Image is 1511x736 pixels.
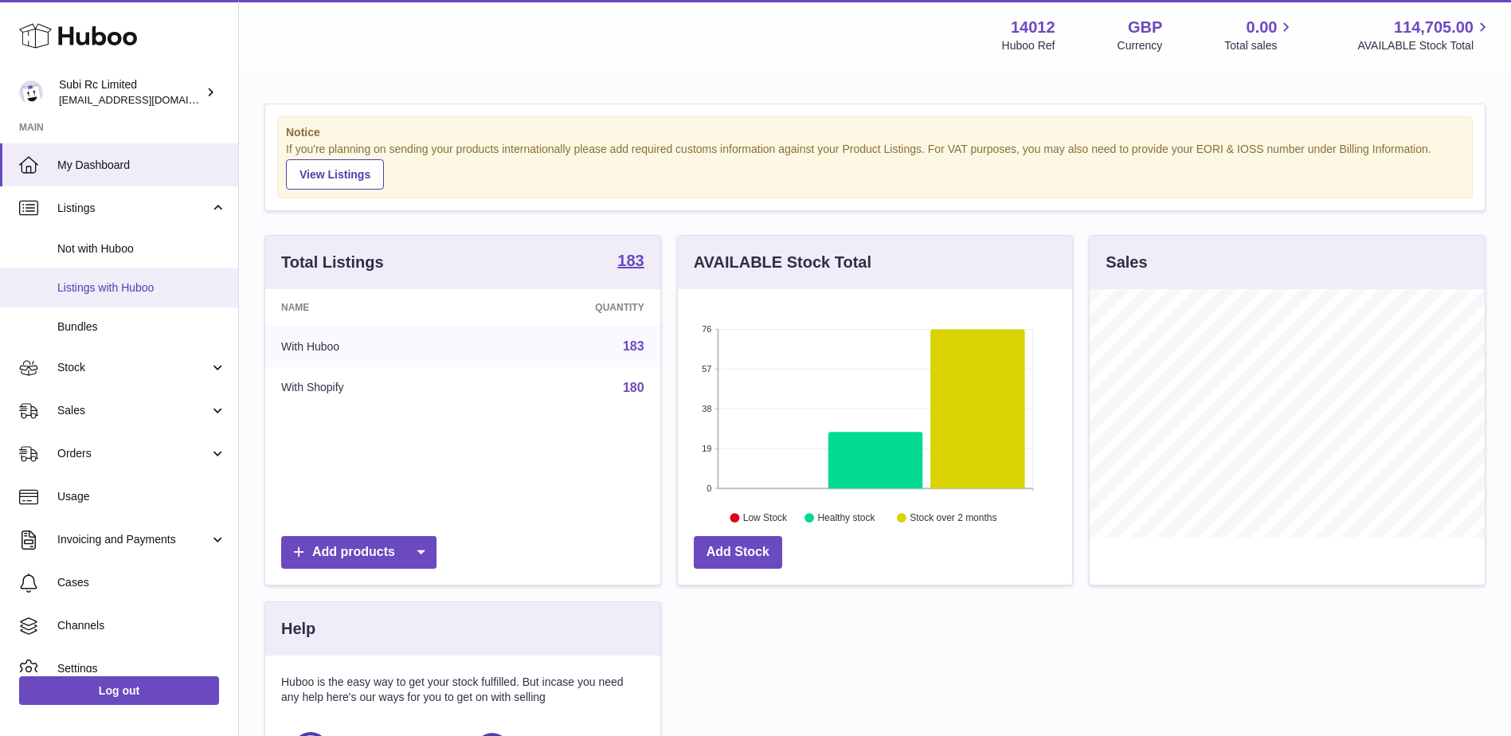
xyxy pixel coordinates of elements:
span: Orders [57,446,209,461]
span: Bundles [57,319,226,335]
img: internalAdmin-14012@internal.huboo.com [19,80,43,104]
a: Add products [281,536,436,569]
text: Low Stock [743,512,788,523]
text: 57 [702,364,711,374]
strong: Notice [286,125,1464,140]
a: Log out [19,676,219,705]
a: 0.00 Total sales [1224,17,1295,53]
h3: Total Listings [281,252,384,273]
span: AVAILABLE Stock Total [1357,38,1492,53]
a: View Listings [286,159,384,190]
div: Subi Rc Limited [59,77,202,108]
th: Name [265,289,478,326]
text: 0 [707,483,711,493]
span: Usage [57,489,226,504]
text: 19 [702,444,711,453]
text: Stock over 2 months [910,512,996,523]
a: 114,705.00 AVAILABLE Stock Total [1357,17,1492,53]
strong: 14012 [1011,17,1055,38]
div: If you're planning on sending your products internationally please add required customs informati... [286,142,1464,190]
a: Add Stock [694,536,782,569]
a: 183 [617,253,644,272]
td: With Shopify [265,367,478,409]
text: 76 [702,324,711,334]
span: Settings [57,661,226,676]
span: Channels [57,618,226,633]
span: Listings with Huboo [57,280,226,296]
span: Total sales [1224,38,1295,53]
a: 183 [623,339,644,353]
span: Invoicing and Payments [57,532,209,547]
span: 0.00 [1247,17,1278,38]
strong: 183 [617,253,644,268]
p: Huboo is the easy way to get your stock fulfilled. But incase you need any help here's our ways f... [281,675,644,705]
text: 38 [702,404,711,413]
span: [EMAIL_ADDRESS][DOMAIN_NAME] [59,93,234,106]
text: Healthy stock [817,512,875,523]
span: Listings [57,201,209,216]
span: Cases [57,575,226,590]
div: Currency [1118,38,1163,53]
strong: GBP [1128,17,1162,38]
span: Not with Huboo [57,241,226,256]
span: My Dashboard [57,158,226,173]
h3: AVAILABLE Stock Total [694,252,871,273]
span: 114,705.00 [1394,17,1474,38]
span: Sales [57,403,209,418]
div: Huboo Ref [1002,38,1055,53]
td: With Huboo [265,326,478,367]
h3: Sales [1106,252,1147,273]
span: Stock [57,360,209,375]
h3: Help [281,618,315,640]
th: Quantity [478,289,660,326]
a: 180 [623,381,644,394]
